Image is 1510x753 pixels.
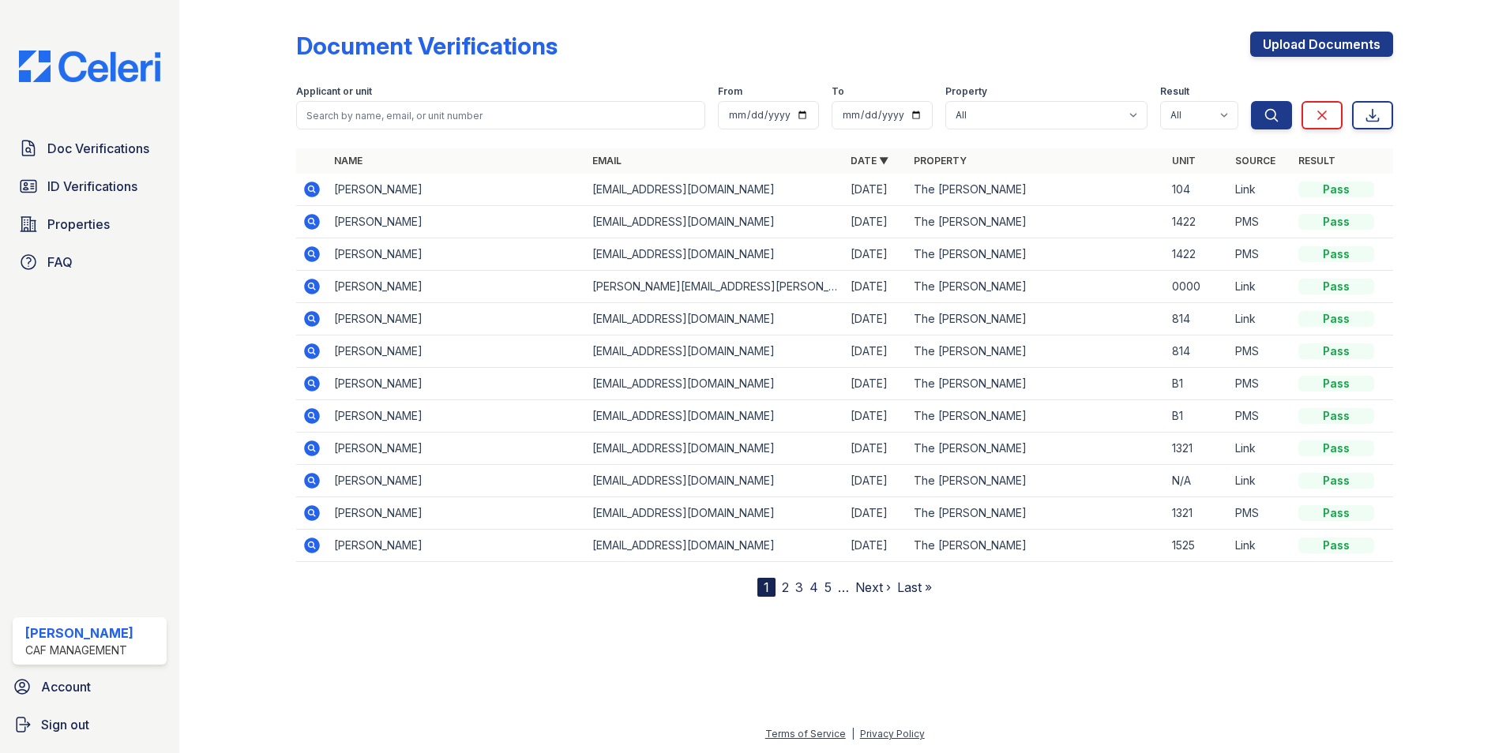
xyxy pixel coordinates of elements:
td: [DATE] [844,271,907,303]
td: [EMAIL_ADDRESS][DOMAIN_NAME] [586,303,844,335]
td: [DATE] [844,497,907,530]
td: PMS [1229,335,1292,368]
td: [PERSON_NAME] [328,433,586,465]
td: [DATE] [844,530,907,562]
td: [DATE] [844,465,907,497]
td: [DATE] [844,368,907,400]
a: FAQ [13,246,167,278]
a: Property [914,155,967,167]
td: [DATE] [844,206,907,238]
td: [PERSON_NAME] [328,335,586,368]
td: [DATE] [844,303,907,335]
td: [PERSON_NAME] [328,303,586,335]
div: Pass [1298,440,1374,456]
td: PMS [1229,238,1292,271]
a: Sign out [6,709,173,740]
td: [EMAIL_ADDRESS][DOMAIN_NAME] [586,400,844,433]
td: N/A [1166,465,1229,497]
td: The [PERSON_NAME] [907,433,1166,465]
label: Applicant or unit [296,85,372,98]
a: 5 [824,579,832,595]
a: Doc Verifications [13,133,167,164]
span: ID Verifications [47,177,137,196]
td: [PERSON_NAME][EMAIL_ADDRESS][PERSON_NAME][DOMAIN_NAME] [586,271,844,303]
td: The [PERSON_NAME] [907,530,1166,562]
td: [PERSON_NAME] [328,530,586,562]
td: [EMAIL_ADDRESS][DOMAIN_NAME] [586,238,844,271]
td: [EMAIL_ADDRESS][DOMAIN_NAME] [586,174,844,206]
td: 0000 [1166,271,1229,303]
img: CE_Logo_Blue-a8612792a0a2168367f1c8372b55b34899dd931a85d93a1a3d3e32e68fde9ad4.png [6,51,173,82]
div: 1 [757,578,776,597]
div: Pass [1298,473,1374,489]
td: The [PERSON_NAME] [907,238,1166,271]
td: PMS [1229,400,1292,433]
div: Pass [1298,214,1374,230]
span: … [838,578,849,597]
td: 1422 [1166,238,1229,271]
a: Unit [1172,155,1196,167]
td: [EMAIL_ADDRESS][DOMAIN_NAME] [586,335,844,368]
td: B1 [1166,400,1229,433]
td: PMS [1229,206,1292,238]
a: Privacy Policy [860,728,925,740]
a: Account [6,671,173,702]
a: ID Verifications [13,170,167,202]
td: PMS [1229,368,1292,400]
td: [DATE] [844,174,907,206]
span: Properties [47,215,110,234]
td: The [PERSON_NAME] [907,271,1166,303]
td: [EMAIL_ADDRESS][DOMAIN_NAME] [586,206,844,238]
td: The [PERSON_NAME] [907,335,1166,368]
label: Property [945,85,987,98]
td: 1422 [1166,206,1229,238]
td: [EMAIL_ADDRESS][DOMAIN_NAME] [586,530,844,562]
span: Sign out [41,715,89,734]
td: [PERSON_NAME] [328,400,586,433]
td: [DATE] [844,335,907,368]
label: From [718,85,742,98]
div: [PERSON_NAME] [25,624,133,642]
label: To [832,85,844,98]
td: [PERSON_NAME] [328,465,586,497]
div: Document Verifications [296,32,558,60]
td: 1321 [1166,497,1229,530]
div: Pass [1298,408,1374,424]
td: [EMAIL_ADDRESS][DOMAIN_NAME] [586,433,844,465]
td: [EMAIL_ADDRESS][DOMAIN_NAME] [586,465,844,497]
div: Pass [1298,376,1374,391]
td: The [PERSON_NAME] [907,206,1166,238]
td: [PERSON_NAME] [328,271,586,303]
td: The [PERSON_NAME] [907,174,1166,206]
a: Result [1298,155,1335,167]
div: Pass [1298,311,1374,327]
td: B1 [1166,368,1229,400]
td: [PERSON_NAME] [328,174,586,206]
label: Result [1160,85,1189,98]
div: Pass [1298,505,1374,521]
span: Account [41,677,91,696]
a: Name [334,155,362,167]
div: CAF Management [25,642,133,658]
td: Link [1229,303,1292,335]
td: [DATE] [844,238,907,271]
td: 1525 [1166,530,1229,562]
td: 814 [1166,335,1229,368]
td: Link [1229,465,1292,497]
span: FAQ [47,253,73,272]
a: Email [592,155,622,167]
td: 104 [1166,174,1229,206]
a: Properties [13,208,167,240]
a: Next › [855,579,891,595]
a: Terms of Service [765,728,846,740]
a: Date ▼ [851,155,888,167]
td: The [PERSON_NAME] [907,400,1166,433]
input: Search by name, email, or unit number [296,101,705,129]
td: Link [1229,174,1292,206]
td: [PERSON_NAME] [328,368,586,400]
a: Last » [897,579,932,595]
td: [PERSON_NAME] [328,206,586,238]
td: [DATE] [844,433,907,465]
div: Pass [1298,246,1374,262]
